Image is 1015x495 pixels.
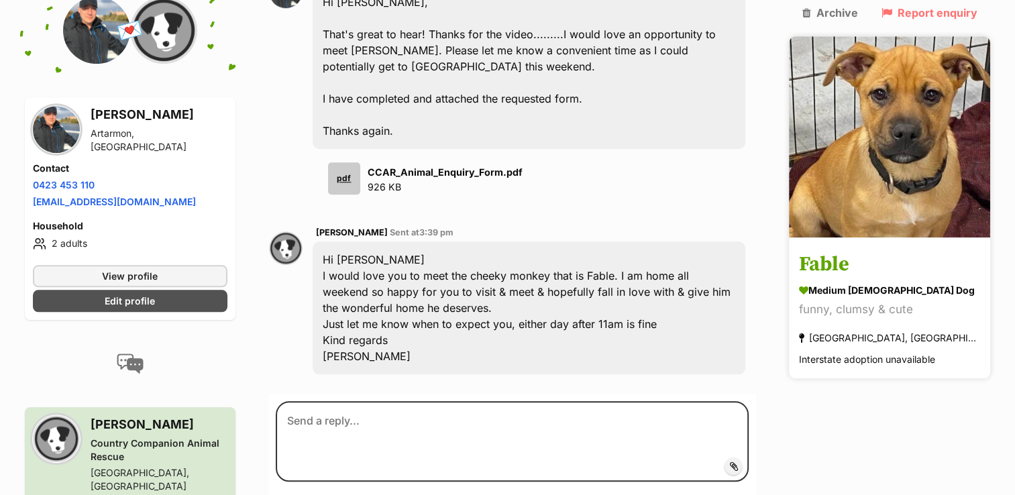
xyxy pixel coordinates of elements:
div: Hi [PERSON_NAME] I would love you to meet the cheeky monkey that is Fable. I am home all weekend ... [313,241,746,374]
span: Edit profile [105,294,155,308]
span: 💌 [115,15,145,44]
h4: Contact [33,162,227,175]
img: Richard Gray profile pic [33,106,80,153]
h3: Fable [799,250,980,280]
li: 2 adults [33,235,227,252]
span: Interstate adoption unavailable [799,354,935,366]
div: Country Companion Animal Rescue [91,437,227,463]
a: pdf [323,162,360,195]
span: View profile [102,269,158,283]
div: [GEOGRAPHIC_DATA], [GEOGRAPHIC_DATA] [799,329,980,347]
span: Sent at [390,227,453,237]
span: [PERSON_NAME] [316,227,388,237]
img: Country Companion Animal Rescue profile pic [33,415,80,462]
a: Archive [802,7,858,19]
div: medium [DEMOGRAPHIC_DATA] Dog [799,284,980,298]
h3: [PERSON_NAME] [91,105,227,124]
div: Artarmon, [GEOGRAPHIC_DATA] [91,127,227,154]
img: Julie-ann Ehrlich profile pic [269,231,303,265]
img: Fable [789,36,990,237]
a: Edit profile [33,290,227,312]
a: View profile [33,265,227,287]
a: Fable medium [DEMOGRAPHIC_DATA] Dog funny, clumsy & cute [GEOGRAPHIC_DATA], [GEOGRAPHIC_DATA] Int... [789,240,990,379]
div: [GEOGRAPHIC_DATA], [GEOGRAPHIC_DATA] [91,466,227,493]
a: Report enquiry [882,7,977,19]
span: 926 KB [368,181,401,192]
a: [EMAIL_ADDRESS][DOMAIN_NAME] [33,196,196,207]
strong: CCAR_Animal_Enquiry_Form.pdf [368,166,523,178]
div: pdf [328,162,360,195]
img: conversation-icon-4a6f8262b818ee0b60e3300018af0b2d0b884aa5de6e9bcb8d3d4eeb1a70a7c4.svg [117,353,144,374]
h4: Household [33,219,227,233]
h3: [PERSON_NAME] [91,415,227,434]
div: funny, clumsy & cute [799,301,980,319]
span: 3:39 pm [419,227,453,237]
a: 0423 453 110 [33,179,95,190]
